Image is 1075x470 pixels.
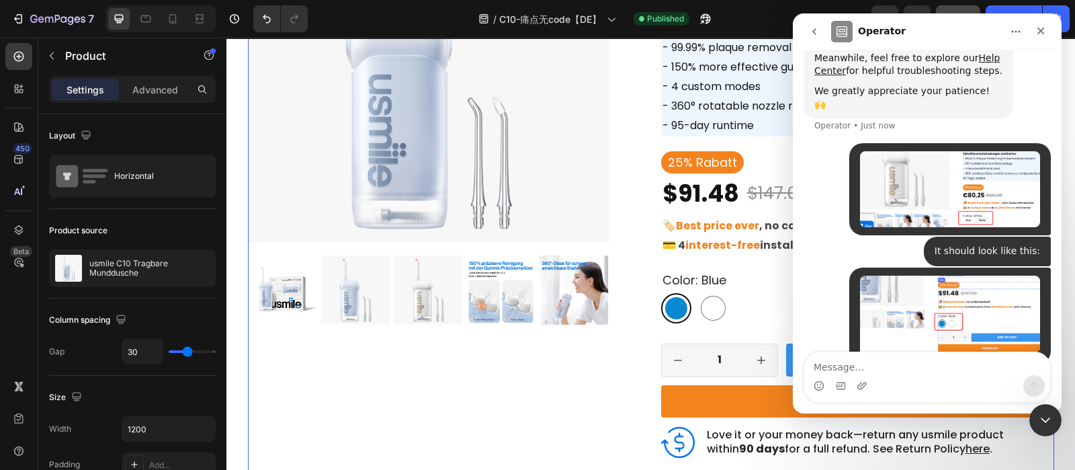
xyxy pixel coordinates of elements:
div: usmile says… [11,130,258,223]
legend: color: blue [435,233,501,251]
span: / [493,12,497,26]
span: C10-痛点无code【DE】 [499,12,601,26]
button: Gif picker [42,367,53,378]
span: interest-free [459,200,533,215]
div: Operator • Just now [21,108,103,116]
div: usmile says… [11,223,258,254]
a: here [739,403,763,419]
span: Best price ever [449,180,533,196]
button: Publish [986,5,1042,32]
div: Size [49,389,85,407]
iframe: Design area [226,38,1075,470]
img: gempages_567371531353588645-e7136d95-a5f7-4b88-8f8a-865279c384e8.png [435,388,468,422]
span: Published [647,13,684,25]
div: $147.06 [519,144,583,169]
div: We greatly appreciate your patience! 🙌 [21,71,210,97]
a: Help Center [21,39,207,63]
p: 7 [88,11,94,27]
div: Publish [997,12,1031,26]
div: It should look like this: [142,231,247,245]
span: 20,06€/month [638,200,723,215]
button: CHECK OUT [435,348,828,381]
div: CHECK OUT [599,357,664,371]
input: Auto [122,417,215,441]
p: Product [65,48,179,64]
p: Love it or your money back—return any usmile product within for a full refund. See Return Policy . [480,391,826,419]
div: Column spacing [49,311,129,329]
div: Layout [49,127,94,145]
p: 🏷️ , no code needed! [436,179,826,198]
h6: 25% Rabatt [435,114,517,136]
div: Add to cart [656,315,732,329]
button: Send a message… [230,362,252,383]
button: Upload attachment [64,367,75,378]
button: Emoji picker [21,367,32,378]
button: increment [519,307,551,339]
p: Advanced [132,83,178,97]
div: Undo/Redo [253,5,308,32]
iframe: Intercom live chat [793,13,1062,414]
p: 💳 4 installments from with Klarna [436,198,826,218]
div: $91.48 [435,139,514,173]
div: Meanwhile, feel free to explore our for helpful troubleshooting steps. [21,38,210,65]
div: It should look like this: [131,223,258,253]
input: Auto [122,340,163,364]
strong: 90 days [513,403,558,419]
div: Horizontal [114,161,196,192]
img: Blue [312,218,382,287]
img: product feature img [55,255,82,282]
button: Add to cart [560,306,828,339]
input: quantity [468,307,519,339]
iframe: Intercom live chat [1029,404,1062,436]
div: Product source [49,225,107,237]
div: 450 [13,143,32,154]
p: Settings [67,83,104,97]
button: decrement [435,307,468,339]
div: Width [49,423,71,435]
div: Beta [10,246,32,257]
div: usmile says… [11,254,258,367]
button: 7 [5,5,100,32]
div: Gap [49,346,64,358]
button: Save [936,5,980,32]
p: usmile C10 Tragbare Munddusche [89,259,210,278]
textarea: Message… [11,339,257,362]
